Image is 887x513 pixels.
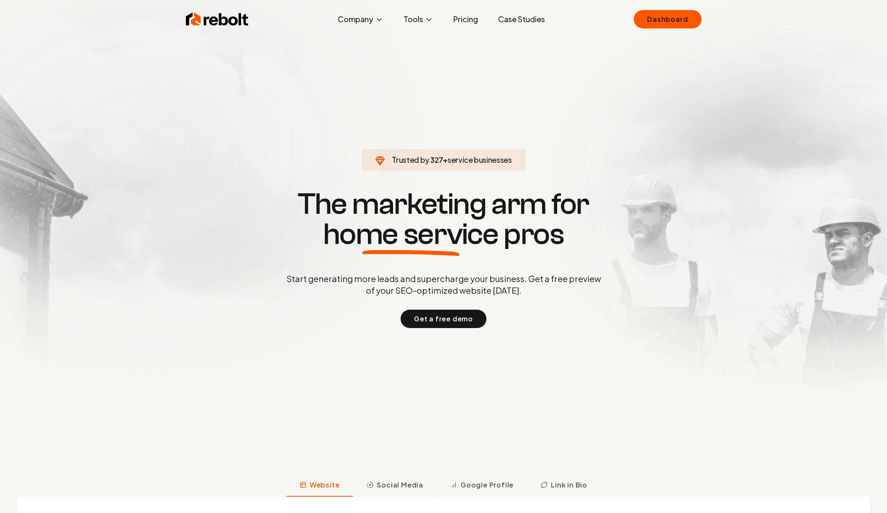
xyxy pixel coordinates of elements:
[460,480,514,490] span: Google Profile
[285,273,603,296] p: Start generating more leads and supercharge your business. Get a free preview of your SEO-optimiz...
[392,155,429,164] span: Trusted by
[491,11,552,28] a: Case Studies
[447,155,512,164] span: service businesses
[443,155,447,164] span: +
[377,480,423,490] span: Social Media
[331,11,390,28] button: Company
[401,310,486,328] button: Get a free demo
[186,11,249,28] img: Rebolt Logo
[437,475,527,497] button: Google Profile
[286,475,353,497] button: Website
[353,475,437,497] button: Social Media
[243,189,645,249] h1: The marketing arm for pros
[634,10,701,28] a: Dashboard
[323,219,499,249] span: home service
[551,480,587,490] span: Link in Bio
[310,480,340,490] span: Website
[430,154,443,166] span: 327
[447,11,485,28] a: Pricing
[397,11,440,28] button: Tools
[527,475,601,497] button: Link in Bio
